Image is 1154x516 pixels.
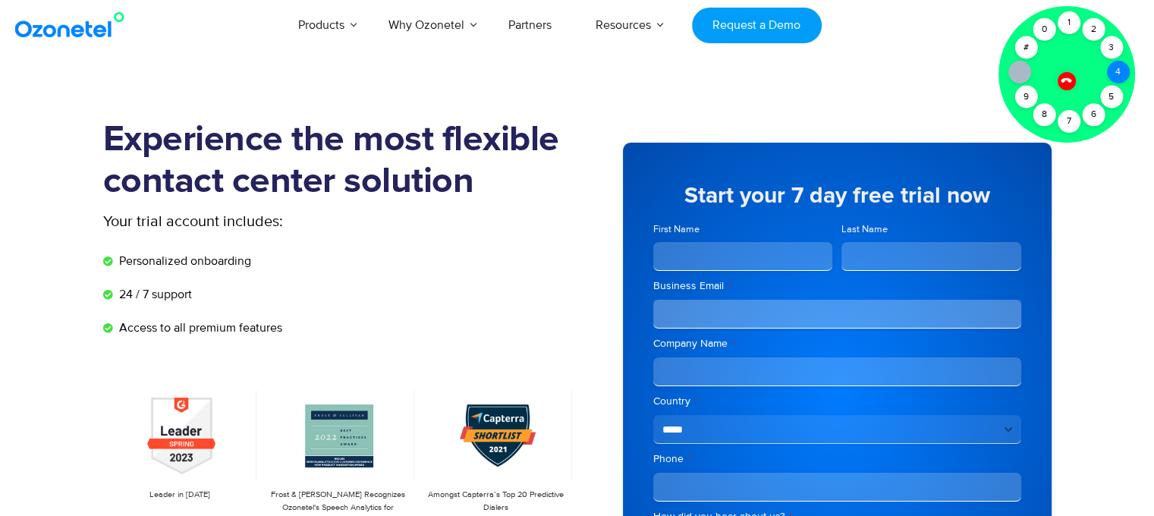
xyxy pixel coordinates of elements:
[653,451,1021,467] label: Phone
[1100,86,1123,109] div: 5
[1082,103,1105,126] div: 6
[103,119,577,203] h1: Experience the most flexible contact center solution
[841,222,1021,237] label: Last Name
[653,336,1021,351] label: Company Name
[115,252,251,270] span: Personalized onboarding
[1058,110,1080,133] div: 7
[111,489,249,502] p: Leader in [DATE]
[653,278,1021,294] label: Business Email
[1033,18,1055,41] div: 0
[1014,86,1037,109] div: 9
[1033,103,1055,126] div: 8
[1082,18,1105,41] div: 2
[1107,61,1130,83] div: 4
[115,285,192,304] span: 24 / 7 support
[115,319,282,337] span: Access to all premium features
[653,222,833,237] label: First Name
[426,489,564,514] p: Amongst Capterra’s Top 20 Predictive Dialers
[692,8,822,43] a: Request a Demo
[653,394,1021,409] label: Country
[103,210,464,233] p: Your trial account includes:
[1100,36,1123,59] div: 3
[1014,36,1037,59] div: #
[1058,11,1080,34] div: 1
[653,184,1021,207] h5: Start your 7 day free trial now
